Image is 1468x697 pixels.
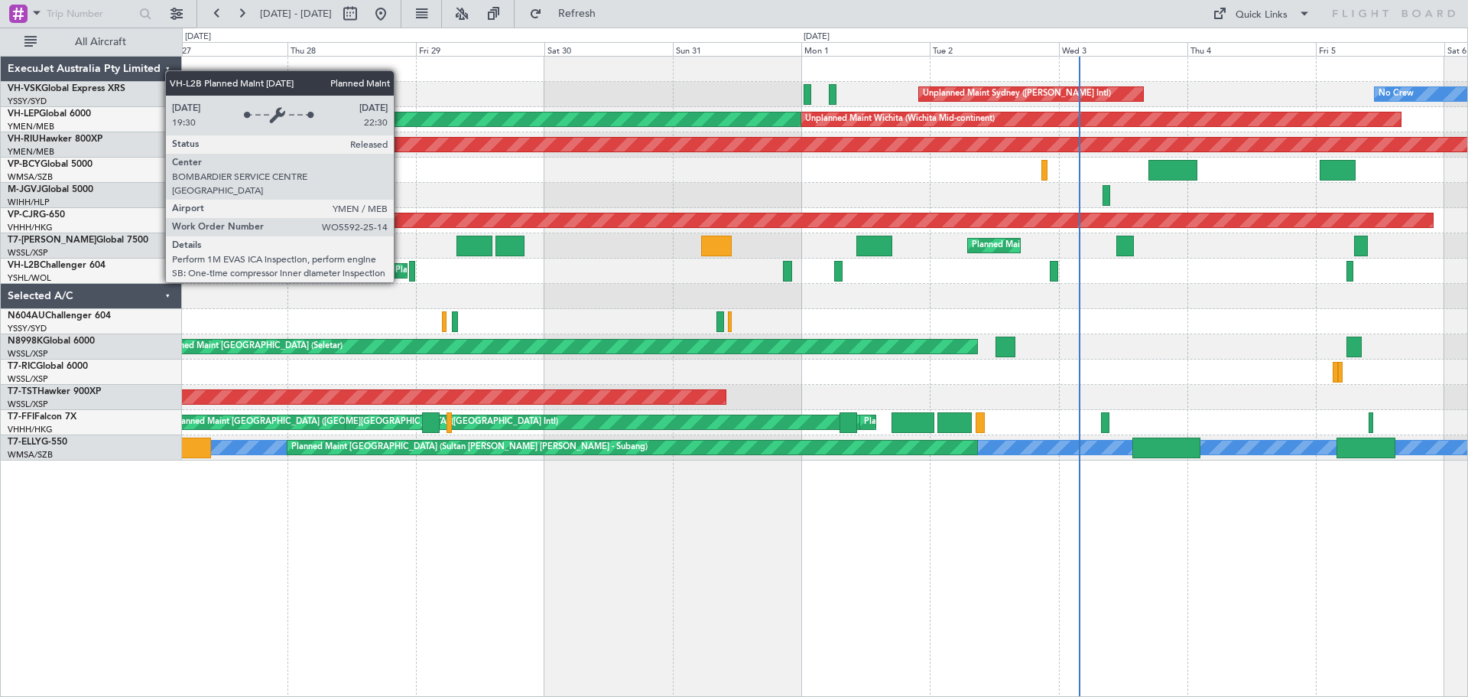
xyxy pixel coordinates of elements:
span: M-JGVJ [8,185,41,194]
a: YSSY/SYD [8,96,47,107]
a: T7-FFIFalcon 7X [8,412,76,422]
a: WSSL/XSP [8,348,48,360]
span: VP-BCY [8,160,41,169]
span: T7-TST [8,387,37,396]
span: T7-[PERSON_NAME] [8,236,96,245]
a: WSSL/XSP [8,373,48,385]
div: Mon 1 [801,42,930,56]
a: M-JGVJGlobal 5000 [8,185,93,194]
a: VH-LEPGlobal 6000 [8,109,91,119]
span: [DATE] - [DATE] [260,7,332,21]
a: YSHL/WOL [8,272,51,284]
button: Refresh [522,2,614,26]
div: Planned Maint [GEOGRAPHIC_DATA] (Sultan [PERSON_NAME] [PERSON_NAME] - Subang) [291,436,648,459]
a: WMSA/SZB [8,449,53,461]
div: Planned Maint [GEOGRAPHIC_DATA] ([GEOGRAPHIC_DATA]) [395,259,636,282]
a: N8998KGlobal 6000 [8,337,95,346]
a: WSSL/XSP [8,247,48,259]
div: Fri 29 [416,42,544,56]
div: Sun 31 [673,42,801,56]
div: Thu 28 [287,42,416,56]
a: WMSA/SZB [8,171,53,183]
a: T7-ELLYG-550 [8,438,67,447]
a: WIHH/HLP [8,197,50,208]
span: T7-FFI [8,412,34,422]
a: T7-RICGlobal 6000 [8,362,88,371]
a: T7-TSTHawker 900XP [8,387,101,396]
span: VH-L2B [8,261,40,270]
div: Wed 3 [1059,42,1187,56]
a: YMEN/MEB [8,146,54,158]
div: No Crew [1379,83,1414,106]
button: Quick Links [1205,2,1318,26]
div: Tue 2 [930,42,1058,56]
div: Planned Maint [GEOGRAPHIC_DATA] ([GEOGRAPHIC_DATA] Intl) [174,411,429,434]
a: VP-BCYGlobal 5000 [8,160,93,169]
span: VH-RIU [8,135,39,144]
span: VH-LEP [8,109,39,119]
div: Planned Maint [GEOGRAPHIC_DATA] ([GEOGRAPHIC_DATA] Intl) [864,411,1119,434]
span: VP-CJR [8,210,39,220]
div: Fri 5 [1316,42,1444,56]
span: Refresh [545,8,609,19]
button: All Aircraft [17,30,166,54]
a: VP-CJRG-650 [8,210,65,220]
div: Unplanned Maint Wichita (Wichita Mid-continent) [805,108,995,131]
a: YSSY/SYD [8,323,47,334]
span: All Aircraft [40,37,161,47]
div: [DATE] [804,31,830,44]
div: Thu 4 [1187,42,1316,56]
a: YMEN/MEB [8,121,54,132]
div: Planned Maint [GEOGRAPHIC_DATA] (Seletar) [163,335,343,358]
span: T7-ELLY [8,438,41,447]
a: WSSL/XSP [8,399,48,410]
a: N604AUChallenger 604 [8,311,111,321]
a: T7-[PERSON_NAME]Global 7500 [8,236,148,245]
span: N604AU [8,311,45,321]
div: [DATE] [185,31,211,44]
div: Planned Maint Dubai (Al Maktoum Intl) [972,234,1122,257]
input: Trip Number [47,2,135,25]
div: Unplanned Maint Sydney ([PERSON_NAME] Intl) [923,83,1111,106]
a: VH-RIUHawker 800XP [8,135,102,144]
span: T7-RIC [8,362,36,371]
span: VH-VSK [8,84,41,93]
span: N8998K [8,337,43,346]
div: Wed 27 [159,42,287,56]
div: Quick Links [1236,8,1288,23]
div: Sat 30 [544,42,673,56]
a: VHHH/HKG [8,222,53,233]
a: VHHH/HKG [8,424,53,435]
a: VH-L2BChallenger 604 [8,261,106,270]
a: VH-VSKGlobal Express XRS [8,84,125,93]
